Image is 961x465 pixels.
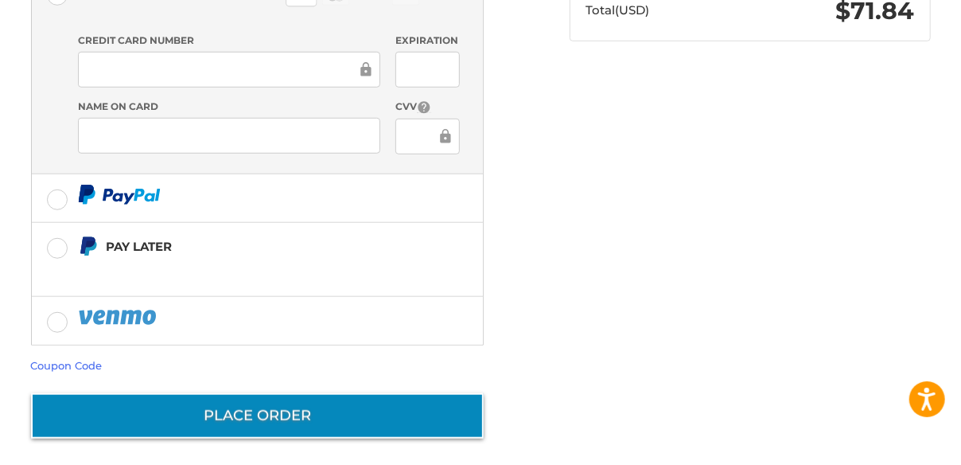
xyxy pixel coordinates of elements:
[78,236,98,256] img: Pay Later icon
[395,100,460,115] label: CVV
[586,2,649,18] span: Total (USD)
[78,307,159,327] img: PayPal icon
[78,100,380,114] label: Name on Card
[395,33,460,48] label: Expiration
[78,264,410,277] iframe: PayPal Message 1
[31,359,103,372] a: Coupon Code
[78,185,161,205] img: PayPal icon
[31,393,484,439] button: Place Order
[78,33,380,48] label: Credit Card Number
[106,233,410,260] div: Pay Later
